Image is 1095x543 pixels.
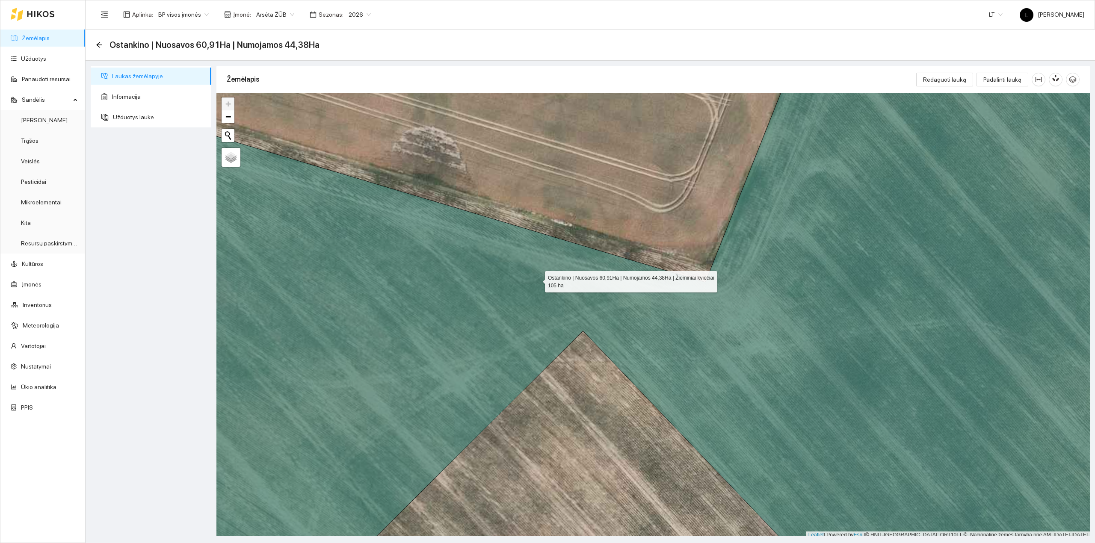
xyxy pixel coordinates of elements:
[21,219,31,226] a: Kita
[989,8,1003,21] span: LT
[977,73,1028,86] button: Padalinti lauką
[21,240,79,247] a: Resursų paskirstymas
[158,8,209,21] span: BP visos įmonės
[113,109,204,126] span: Užduotys lauke
[983,75,1021,84] span: Padalinti lauką
[806,531,1090,539] div: | Powered by © HNIT-[GEOGRAPHIC_DATA]; ORT10LT ©, Nacionalinė žemės tarnyba prie AM, [DATE]-[DATE]
[222,110,234,123] a: Zoom out
[23,322,59,329] a: Meteorologija
[864,532,865,538] span: |
[224,11,231,18] span: shop
[21,199,62,206] a: Mikroelementai
[109,38,320,52] span: Ostankino | Nuosavos 60,91Ha | Numojamos 44,38Ha
[21,178,46,185] a: Pesticidai
[123,11,130,18] span: layout
[21,117,68,124] a: [PERSON_NAME]
[132,10,153,19] span: Aplinka :
[227,67,916,91] div: Žemėlapis
[23,301,52,308] a: Inventorius
[22,281,41,288] a: Įmonės
[1032,76,1045,83] span: column-width
[222,97,234,110] a: Zoom in
[222,129,234,142] button: Initiate a new search
[21,404,33,411] a: PPIS
[22,76,71,83] a: Panaudoti resursai
[222,148,240,167] a: Layers
[923,75,966,84] span: Redaguoti lauką
[1032,73,1045,86] button: column-width
[21,342,46,349] a: Vartotojai
[101,11,108,18] span: menu-fold
[256,8,294,21] span: Arsėta ŽŪB
[233,10,251,19] span: Įmonė :
[21,158,40,165] a: Veislės
[225,111,231,122] span: −
[21,55,46,62] a: Užduotys
[112,88,204,105] span: Informacija
[1025,8,1028,22] span: L
[21,363,51,370] a: Nustatymai
[808,532,824,538] a: Leaflet
[225,98,231,109] span: +
[22,91,71,108] span: Sandėlis
[96,41,103,49] div: Atgal
[916,76,973,83] a: Redaguoti lauką
[977,76,1028,83] a: Padalinti lauką
[21,137,38,144] a: Trąšos
[310,11,317,18] span: calendar
[96,41,103,48] span: arrow-left
[22,260,43,267] a: Kultūros
[112,68,204,85] span: Laukas žemėlapyje
[319,10,343,19] span: Sezonas :
[21,384,56,390] a: Ūkio analitika
[916,73,973,86] button: Redaguoti lauką
[854,532,863,538] a: Esri
[1020,11,1084,18] span: [PERSON_NAME]
[349,8,371,21] span: 2026
[22,35,50,41] a: Žemėlapis
[96,6,113,23] button: menu-fold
